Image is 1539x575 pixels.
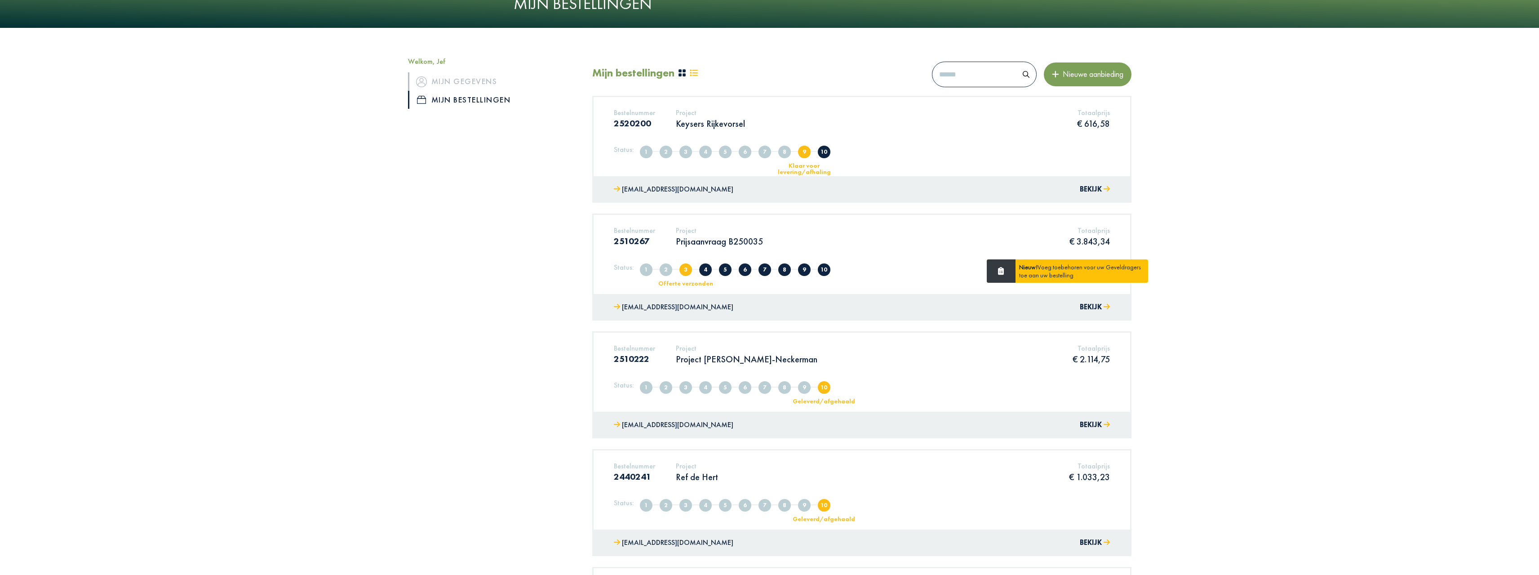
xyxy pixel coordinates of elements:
font: 10 [821,266,827,273]
span: Geleverd/afgehaald [818,499,830,512]
font: 10 [821,501,827,509]
font: Mijn gegevens [431,76,497,86]
font: Totaalprijs [1078,108,1110,117]
a: [EMAIL_ADDRESS][DOMAIN_NAME] [614,183,733,196]
font: 9 [803,501,806,509]
span: Offerte verzonden [679,263,692,276]
span: Offerte verzonden [679,499,692,512]
button: Bekijk [1080,536,1110,549]
font: Bekijk [1080,420,1102,429]
button: Bekijk [1080,183,1110,196]
img: search.svg [1023,71,1029,78]
font: 5 [723,383,727,391]
a: [EMAIL_ADDRESS][DOMAIN_NAME] [614,301,733,314]
font: Bekijk [1080,538,1102,547]
font: 2510222 [614,353,649,365]
span: Offerte goedgekeurd [739,381,751,394]
a: iconMijn bestellingen [408,91,579,109]
span: Geleverd/afgehaald [818,146,830,158]
font: Bestelnummer [614,461,655,471]
span: Aangemaakt [640,499,652,512]
font: 8 [783,266,786,273]
span: In nabehandeling [778,263,791,276]
span: Aangemaakt [640,263,652,276]
span: Volledig [660,381,672,394]
font: 4 [704,501,707,509]
font: 2 [664,148,668,156]
span: Volledig [660,263,672,276]
font: Project [676,461,696,471]
font: 5 [723,501,727,509]
font: Status: [614,263,634,272]
font: 8 [783,383,786,391]
span: Klaar voor levering/afhaling [798,263,811,276]
span: Offerte afgekeurd [719,381,732,394]
span: Offerte goedgekeurd [739,499,751,512]
font: 3 [684,383,687,391]
font: 2510267 [614,235,650,247]
font: € 3.843,34 [1069,236,1110,247]
font: Project [PERSON_NAME]-Neckerman [676,353,817,365]
span: Geleverd/afgehaald [818,381,830,394]
font: € 1.033,23 [1069,471,1110,483]
font: 9 [803,266,806,273]
font: 8 [783,501,786,509]
img: icon [416,76,427,87]
font: Voeg toebehoren voor uw Geveldragers toe aan uw bestelling [1019,263,1141,279]
font: Geleverd/afgehaald [793,397,855,405]
font: Offerte verzonden [658,279,713,287]
font: 6 [743,383,747,391]
span: Klaar voor levering/afhaling [798,146,811,158]
font: 10 [821,383,827,391]
font: Bestelnummer [614,108,655,117]
button: Nieuwe aanbieding [1044,62,1131,86]
font: 9 [803,148,806,156]
span: Offerte afgekeurd [719,499,732,512]
span: Offerte in overleg [699,263,712,276]
font: 7 [763,148,767,156]
button: Bekijk [1080,301,1110,314]
font: 1 [644,501,648,509]
font: Nieuwe aanbieding [1063,69,1123,79]
font: Welkom, Jef [408,57,445,66]
span: In productie [758,499,771,512]
font: 2440241 [614,471,651,482]
font: € 616,58 [1077,118,1110,129]
font: 3 [684,266,687,273]
span: Aangemaakt [640,381,652,394]
font: Ref de Hert [676,471,718,483]
font: Bestelnummer [614,226,655,235]
font: 10 [821,148,827,156]
font: Project [676,226,696,235]
font: Status: [614,498,634,508]
font: 6 [743,148,747,156]
a: iconMijn gegevens [408,72,579,90]
span: Offerte afgekeurd [719,146,732,158]
font: 2 [664,383,668,391]
font: [EMAIL_ADDRESS][DOMAIN_NAME] [622,302,733,312]
font: Mijn bestellingen [592,66,674,80]
span: Offerte verzonden [679,381,692,394]
span: Offerte in overleg [699,499,712,512]
font: Totaalprijs [1078,461,1110,471]
font: Bekijk [1080,184,1102,194]
font: Keysers Rijkevorsel [676,118,745,129]
font: 4 [704,383,707,391]
font: Status: [614,145,634,154]
font: 3 [684,148,687,156]
span: In productie [758,263,771,276]
font: 1 [644,266,648,273]
span: In nabehandeling [778,146,791,158]
a: [EMAIL_ADDRESS][DOMAIN_NAME] [614,419,733,432]
font: Totaalprijs [1078,343,1110,353]
font: 9 [803,383,806,391]
font: 1 [644,383,648,391]
font: [EMAIL_ADDRESS][DOMAIN_NAME] [622,420,733,429]
font: Klaar voor levering/afhaling [778,161,831,176]
font: [EMAIL_ADDRESS][DOMAIN_NAME] [622,184,733,194]
span: In productie [758,146,771,158]
font: 5 [723,148,727,156]
font: 6 [743,266,747,273]
font: 4 [704,148,707,156]
font: 7 [763,266,767,273]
